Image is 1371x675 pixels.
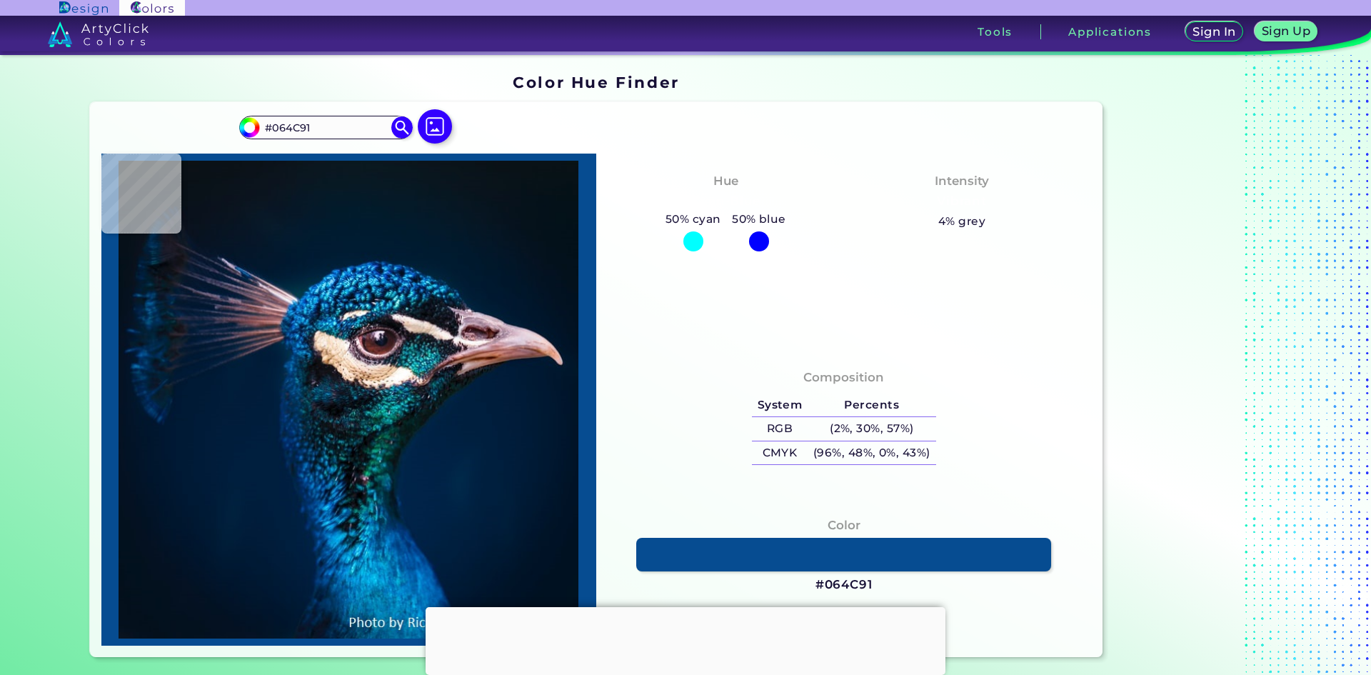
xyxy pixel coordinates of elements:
[808,417,935,441] h5: (2%, 30%, 57%)
[1257,23,1314,41] a: Sign Up
[1108,69,1287,663] iframe: Advertisement
[815,576,873,594] h3: #064C91
[752,394,808,417] h5: System
[808,441,935,465] h5: (96%, 48%, 0%, 43%)
[59,1,107,15] img: ArtyClick Design logo
[1195,26,1234,37] h5: Sign In
[48,21,149,47] img: logo_artyclick_colors_white.svg
[513,71,679,93] h1: Color Hue Finder
[426,607,945,671] iframe: Advertisement
[418,109,452,144] img: icon picture
[808,394,935,417] h5: Percents
[978,26,1013,37] h3: Tools
[713,171,738,191] h4: Hue
[752,417,808,441] h5: RGB
[828,515,860,536] h4: Color
[803,367,884,388] h4: Composition
[752,441,808,465] h5: CMYK
[660,210,726,229] h5: 50% cyan
[685,193,766,210] h3: Cyan-Blue
[1264,26,1308,36] h5: Sign Up
[931,193,993,210] h3: Vibrant
[109,161,589,639] img: img_pavlin.jpg
[1068,26,1152,37] h3: Applications
[935,171,989,191] h4: Intensity
[391,116,413,138] img: icon search
[1187,23,1240,41] a: Sign In
[726,210,791,229] h5: 50% blue
[938,212,985,231] h5: 4% grey
[259,118,392,137] input: type color..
